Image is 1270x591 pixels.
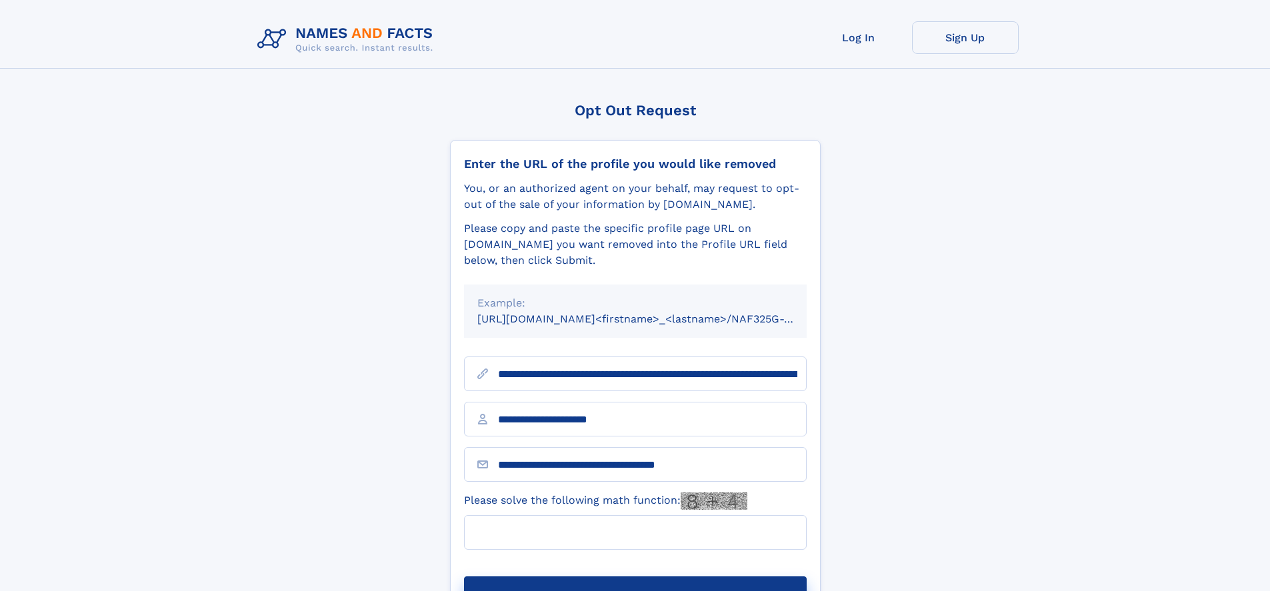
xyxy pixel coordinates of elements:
div: Opt Out Request [450,102,821,119]
small: [URL][DOMAIN_NAME]<firstname>_<lastname>/NAF325G-xxxxxxxx [477,312,832,325]
div: You, or an authorized agent on your behalf, may request to opt-out of the sale of your informatio... [464,181,807,213]
div: Enter the URL of the profile you would like removed [464,157,807,171]
a: Log In [805,21,912,54]
div: Example: [477,295,793,311]
label: Please solve the following math function: [464,492,747,510]
img: Logo Names and Facts [252,21,444,57]
a: Sign Up [912,21,1019,54]
div: Please copy and paste the specific profile page URL on [DOMAIN_NAME] you want removed into the Pr... [464,221,807,269]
